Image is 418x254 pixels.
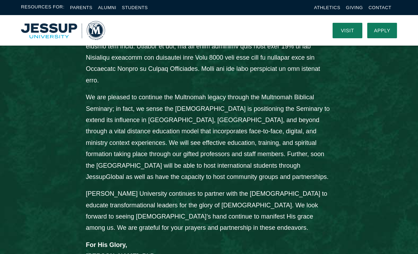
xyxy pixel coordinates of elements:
a: Giving [346,5,363,10]
a: Visit [333,23,362,38]
a: Athletics [314,5,340,10]
p: We are pleased to continue the Multnomah legacy through the Multnomah Biblical Seminary; in fact,... [86,92,332,182]
a: Alumni [98,5,116,10]
a: Apply [367,23,397,38]
p: [PERSON_NAME] University continues to partner with the [DEMOGRAPHIC_DATA] to educate transformati... [86,188,332,234]
a: Home [21,21,105,40]
a: Parents [70,5,92,10]
span: Resources For: [21,4,64,12]
a: Contact [369,5,391,10]
img: Multnomah University Logo [21,21,105,40]
a: Students [122,5,148,10]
